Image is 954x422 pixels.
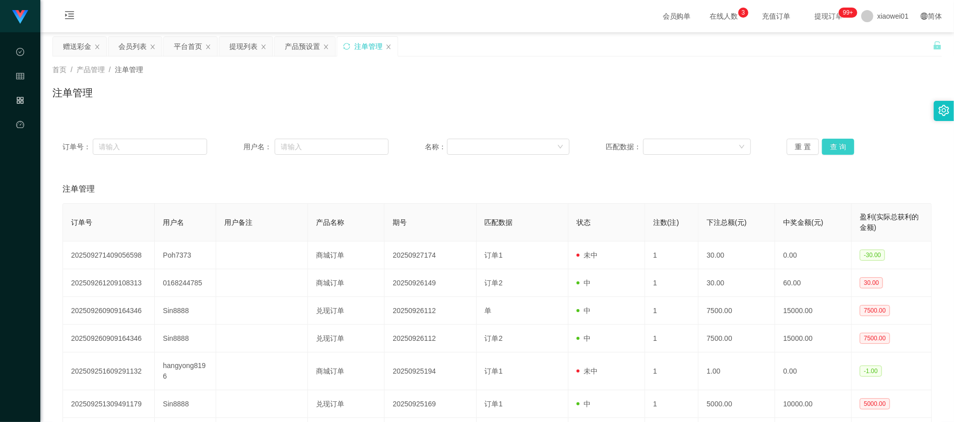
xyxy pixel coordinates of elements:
[77,66,105,74] span: 产品管理
[810,13,848,20] span: 提现订单
[52,85,93,100] h1: 注单管理
[316,218,344,226] span: 产品名称
[645,390,698,418] td: 1
[645,352,698,390] td: 1
[933,41,942,50] i: 图标: unlock
[16,68,24,88] i: 图标: table
[385,390,476,418] td: 20250925169
[323,44,329,50] i: 图标: close
[698,352,775,390] td: 1.00
[577,400,591,408] span: 中
[860,305,889,316] span: 7500.00
[63,37,91,56] div: 赠送彩金
[698,325,775,352] td: 7500.00
[645,297,698,325] td: 1
[393,218,407,226] span: 期号
[205,44,211,50] i: 图标: close
[698,269,775,297] td: 30.00
[308,297,385,325] td: 兑现订单
[285,37,320,56] div: 产品预设置
[577,251,598,259] span: 未中
[52,66,67,74] span: 首页
[606,142,643,152] span: 匹配数据：
[385,269,476,297] td: 20250926149
[94,44,100,50] i: 图标: close
[63,269,155,297] td: 202509261209108313
[385,297,476,325] td: 20250926112
[921,13,928,20] i: 图标: global
[261,44,267,50] i: 图标: close
[425,142,448,152] span: 名称：
[16,97,24,187] span: 产品管理
[308,325,385,352] td: 兑现订单
[485,218,513,226] span: 匹配数据
[787,139,819,155] button: 重 置
[71,218,92,226] span: 订单号
[308,352,385,390] td: 商城订单
[860,398,889,409] span: 5000.00
[577,218,591,226] span: 状态
[738,8,748,18] sup: 3
[12,10,28,24] img: logo.9652507e.png
[155,390,216,418] td: Sin8888
[163,218,184,226] span: 用户名
[150,44,156,50] i: 图标: close
[860,213,919,231] span: 盈利(实际总获利的金额)
[385,325,476,352] td: 20250926112
[741,8,745,18] p: 3
[243,142,274,152] span: 用户名：
[229,37,258,56] div: 提现列表
[16,48,24,138] span: 数据中心
[16,92,24,112] i: 图标: appstore-o
[775,297,852,325] td: 15000.00
[308,390,385,418] td: 兑现订单
[308,242,385,269] td: 商城订单
[577,367,598,375] span: 未中
[775,352,852,390] td: 0.00
[385,352,476,390] td: 20250925194
[275,139,389,155] input: 请输入
[385,242,476,269] td: 20250927174
[386,44,392,50] i: 图标: close
[698,242,775,269] td: 30.00
[645,242,698,269] td: 1
[653,218,679,226] span: 注数(注)
[707,218,746,226] span: 下注总额(元)
[63,242,155,269] td: 202509271409056598
[224,218,252,226] span: 用户备注
[308,269,385,297] td: 商城订单
[757,13,796,20] span: 充值订单
[155,352,216,390] td: hangyong8196
[63,297,155,325] td: 202509260909164346
[343,43,350,50] i: 图标: sync
[860,277,883,288] span: 30.00
[63,325,155,352] td: 202509260909164346
[557,144,563,151] i: 图标: down
[93,139,208,155] input: 请输入
[16,115,24,217] a: 图标: dashboard平台首页
[109,66,111,74] span: /
[485,279,503,287] span: 订单2
[155,325,216,352] td: Sin8888
[645,325,698,352] td: 1
[860,250,885,261] span: -30.00
[62,183,95,195] span: 注单管理
[115,66,143,74] span: 注单管理
[155,297,216,325] td: Sin8888
[52,1,87,33] i: 图标: menu-unfold
[698,297,775,325] td: 7500.00
[577,334,591,342] span: 中
[71,66,73,74] span: /
[577,307,591,315] span: 中
[739,144,745,151] i: 图标: down
[174,37,202,56] div: 平台首页
[485,307,492,315] span: 单
[860,333,889,344] span: 7500.00
[938,105,949,116] i: 图标: setting
[16,73,24,162] span: 会员管理
[63,390,155,418] td: 202509251309491179
[118,37,147,56] div: 会员列表
[354,37,383,56] div: 注单管理
[62,142,93,152] span: 订单号：
[775,325,852,352] td: 15000.00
